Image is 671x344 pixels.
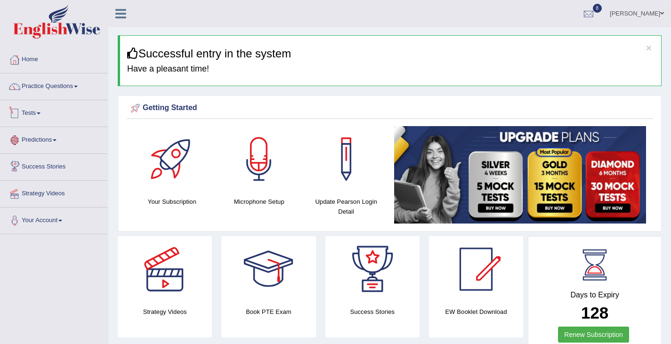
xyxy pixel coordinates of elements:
a: Strategy Videos [0,181,108,204]
button: × [646,43,652,53]
a: Predictions [0,127,108,151]
h3: Successful entry in the system [127,48,654,60]
h4: Strategy Videos [118,307,212,317]
a: Practice Questions [0,73,108,97]
h4: Microphone Setup [220,197,298,207]
div: Getting Started [129,101,651,115]
h4: Book PTE Exam [221,307,315,317]
img: small5.jpg [394,126,646,224]
b: 128 [581,304,608,322]
a: Home [0,47,108,70]
a: Renew Subscription [558,327,629,343]
h4: Update Pearson Login Detail [307,197,385,216]
h4: Have a pleasant time! [127,64,654,74]
h4: Days to Expiry [539,291,651,299]
a: Your Account [0,208,108,231]
h4: EW Booklet Download [429,307,523,317]
h4: Your Subscription [133,197,211,207]
a: Success Stories [0,154,108,177]
h4: Success Stories [325,307,420,317]
a: Tests [0,100,108,124]
span: 8 [593,4,602,13]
